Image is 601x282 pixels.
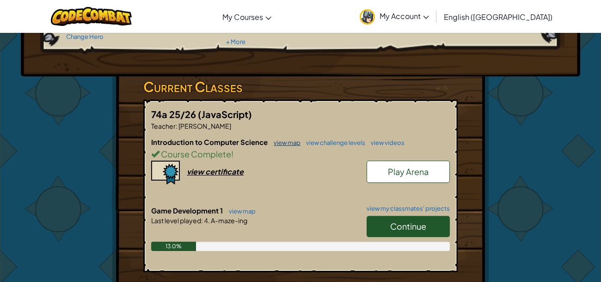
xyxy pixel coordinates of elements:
[388,166,429,177] span: Play Arena
[151,242,196,251] div: 13.0%
[444,12,552,22] span: English ([GEOGRAPHIC_DATA])
[178,122,231,130] span: [PERSON_NAME]
[187,167,244,176] div: view certificate
[222,12,263,22] span: My Courses
[143,76,458,97] h3: Current Classes
[151,216,201,225] span: Last level played
[355,2,434,31] a: My Account
[301,139,365,146] a: view challenge levels
[151,122,176,130] span: Teacher
[176,122,178,130] span: :
[198,108,252,120] span: (JavaScript)
[51,7,132,26] img: CodeCombat logo
[201,216,203,225] span: :
[151,167,244,176] a: view certificate
[151,206,224,215] span: Game Development 1
[380,11,429,21] span: My Account
[226,38,245,45] a: + More
[439,4,557,29] a: English ([GEOGRAPHIC_DATA])
[151,138,269,146] span: Introduction to Computer Science
[269,139,300,146] a: view map
[66,33,104,40] a: Change Hero
[151,108,198,120] span: 74a 25/26
[159,149,231,159] span: Course Complete
[151,161,180,185] img: certificate-icon.png
[362,206,450,212] a: view my classmates' projects
[203,216,210,225] span: 4.
[218,4,276,29] a: My Courses
[210,216,247,225] span: A-maze-ing
[360,9,375,25] img: avatar
[390,221,426,232] span: Continue
[366,139,405,146] a: view videos
[224,207,256,215] a: view map
[231,149,233,159] span: !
